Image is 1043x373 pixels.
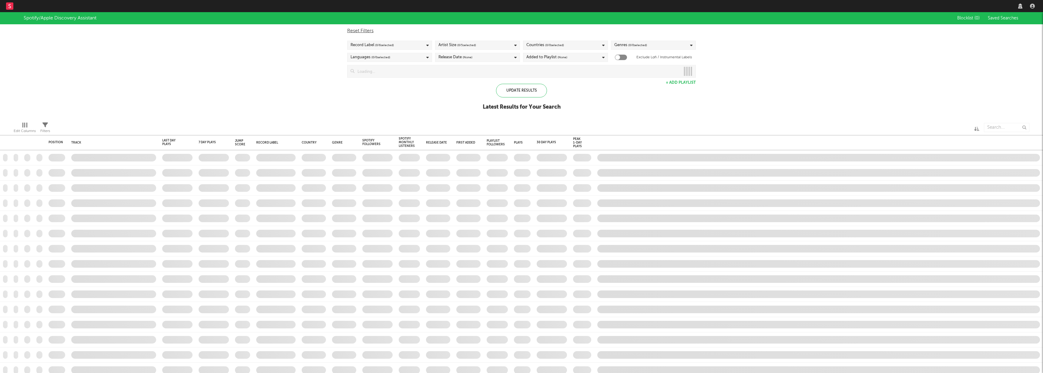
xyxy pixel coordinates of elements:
[988,16,1019,20] span: Saved Searches
[487,139,505,146] div: Playlist Followers
[537,141,558,144] div: 30 Day Plays
[986,16,1019,21] button: Saved Searches
[350,54,390,61] div: Languages
[49,141,63,144] div: Position
[974,16,980,20] span: ( 0 )
[496,84,547,97] div: Update Results
[371,54,390,61] span: ( 0 / 0 selected)
[256,141,293,144] div: Record Label
[24,15,96,22] div: Spotify/Apple Discovery Assistant
[426,141,447,144] div: Release Date
[362,139,384,146] div: Spotify Followers
[14,120,36,137] div: Edit Columns
[984,123,1029,132] input: Search...
[526,42,564,49] div: Countries
[456,141,478,144] div: First Added
[636,54,692,61] label: Exclude Lofi / Instrumental Labels
[463,54,472,61] span: (None)
[457,42,476,49] span: ( 0 / 5 selected)
[40,120,50,137] div: Filters
[14,127,36,135] div: Edit Columns
[350,42,394,49] div: Record Label
[354,65,680,77] input: Loading...
[347,27,696,35] div: Reset Filters
[614,42,647,49] div: Genres
[302,141,323,144] div: Country
[573,137,582,148] div: Peak 1-Day Plays
[235,139,245,146] div: Jump Score
[375,42,394,49] span: ( 0 / 6 selected)
[40,127,50,135] div: Filters
[438,54,472,61] div: Release Date
[332,141,353,144] div: Genre
[162,139,183,146] div: Last Day Plays
[628,42,647,49] span: ( 0 / 0 selected)
[71,141,153,144] div: Track
[558,54,567,61] span: (None)
[514,141,523,144] div: Plays
[483,103,561,111] div: Latest Results for Your Search
[526,54,567,61] div: Added to Playlist
[957,16,980,20] span: Blocklist
[399,137,415,148] div: Spotify Monthly Listeners
[666,81,696,85] button: + Add Playlist
[199,141,220,144] div: 7 Day Plays
[545,42,564,49] span: ( 0 / 0 selected)
[438,42,476,49] div: Artist Size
